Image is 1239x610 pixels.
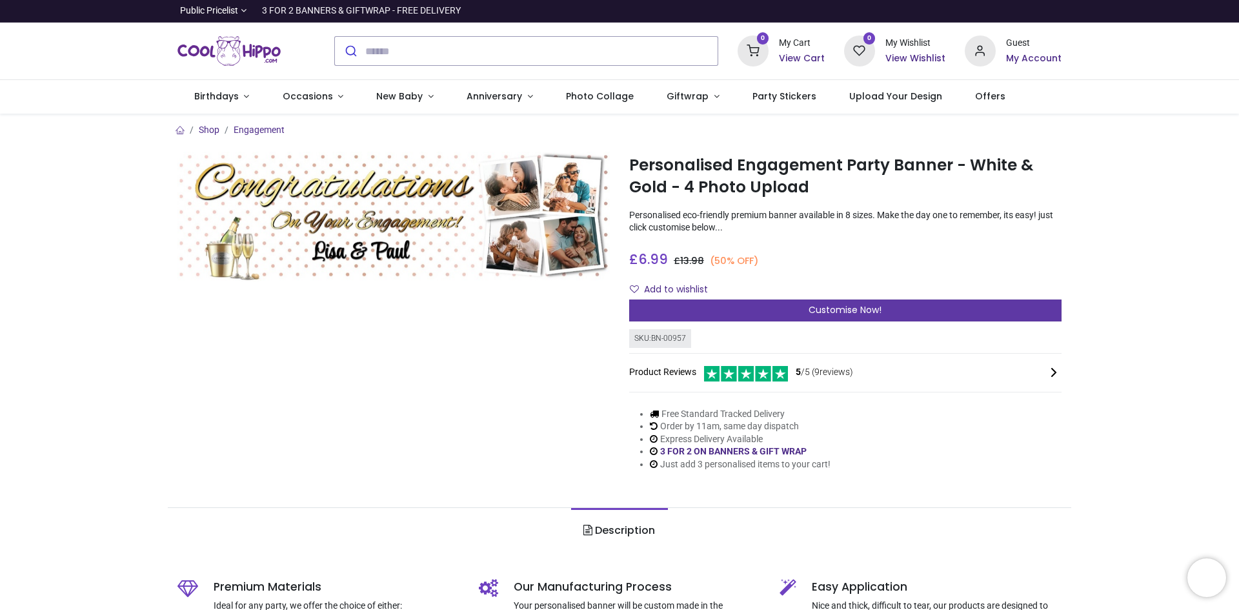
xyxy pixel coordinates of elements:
li: Free Standard Tracked Delivery [650,408,831,421]
a: View Cart [779,52,825,65]
button: Submit [335,37,365,65]
div: 3 FOR 2 BANNERS & GIFTWRAP - FREE DELIVERY [262,5,461,17]
span: 5 [796,367,801,377]
a: View Wishlist [885,52,945,65]
sup: 0 [863,32,876,45]
a: Engagement [234,125,285,135]
img: Cool Hippo [177,33,281,69]
sup: 0 [757,32,769,45]
span: Offers [975,90,1005,103]
li: Order by 11am, same day dispatch [650,420,831,433]
a: Anniversary [450,80,549,114]
span: /5 ( 9 reviews) [796,366,853,379]
h5: Our Manufacturing Process [514,579,761,595]
iframe: Brevo live chat [1187,558,1226,597]
span: Public Pricelist [180,5,238,17]
small: (50% OFF) [710,254,759,268]
i: Add to wishlist [630,285,639,294]
h5: Easy Application [812,579,1062,595]
a: Public Pricelist [177,5,247,17]
div: Guest [1006,37,1062,50]
span: New Baby [376,90,423,103]
h1: Personalised Engagement Party Banner - White & Gold - 4 Photo Upload [629,154,1062,199]
span: 13.98 [680,254,704,267]
a: Shop [199,125,219,135]
span: Customise Now! [809,303,881,316]
a: Description [571,508,667,553]
a: New Baby [360,80,450,114]
div: My Wishlist [885,37,945,50]
div: SKU: BN-00957 [629,329,691,348]
div: My Cart [779,37,825,50]
a: 0 [844,45,875,56]
a: Logo of Cool Hippo [177,33,281,69]
p: Personalised eco-friendly premium banner available in 8 sizes. Make the day one to remember, its ... [629,209,1062,234]
a: 3 FOR 2 ON BANNERS & GIFT WRAP [660,446,807,456]
span: Birthdays [194,90,239,103]
span: Party Stickers [752,90,816,103]
a: My Account [1006,52,1062,65]
a: 0 [738,45,769,56]
span: Anniversary [467,90,522,103]
li: Express Delivery Available [650,433,831,446]
a: Birthdays [177,80,266,114]
a: Giftwrap [650,80,736,114]
span: Occasions [283,90,333,103]
span: Upload Your Design [849,90,942,103]
span: 6.99 [638,250,668,269]
a: Occasions [266,80,360,114]
img: Personalised Engagement Party Banner - White & Gold - 4 Photo Upload [177,152,610,281]
div: Product Reviews [629,364,1062,381]
span: Giftwrap [667,90,709,103]
h5: Premium Materials [214,579,459,595]
button: Add to wishlistAdd to wishlist [629,279,719,301]
span: £ [674,254,704,267]
span: £ [629,250,668,269]
span: Photo Collage [566,90,634,103]
iframe: Customer reviews powered by Trustpilot [791,5,1062,17]
li: Just add 3 personalised items to your cart! [650,458,831,471]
